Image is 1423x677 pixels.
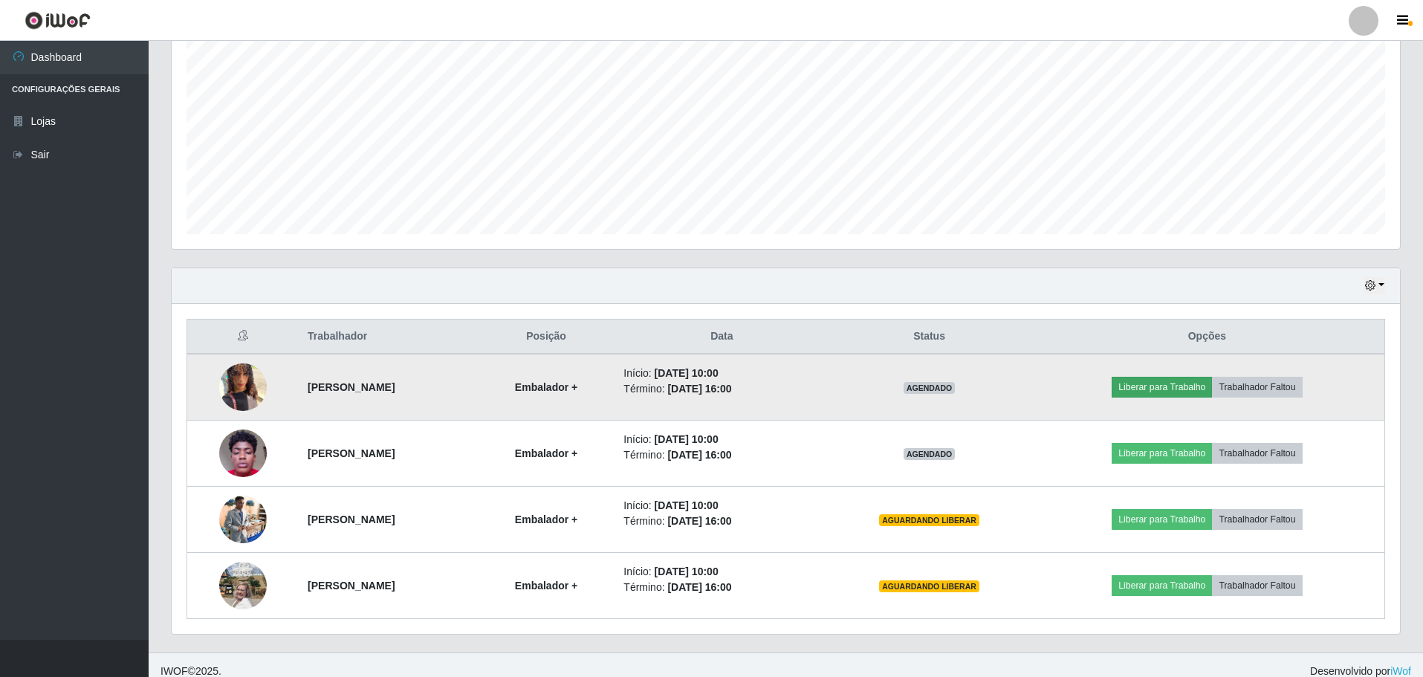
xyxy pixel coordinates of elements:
time: [DATE] 16:00 [667,449,731,461]
span: AGENDADO [904,382,956,394]
span: IWOF [161,665,188,677]
strong: Embalador + [515,514,577,525]
li: Término: [623,514,820,529]
img: 1755089354711.jpeg [219,421,267,485]
button: Trabalhador Faltou [1212,377,1302,398]
li: Início: [623,366,820,381]
strong: [PERSON_NAME] [308,447,395,459]
time: [DATE] 16:00 [667,581,731,593]
img: 1757707425337.jpeg [219,554,267,617]
strong: Embalador + [515,381,577,393]
time: [DATE] 10:00 [655,433,719,445]
time: [DATE] 10:00 [655,367,719,379]
strong: [PERSON_NAME] [308,514,395,525]
button: Liberar para Trabalho [1112,575,1212,596]
img: CoreUI Logo [25,11,91,30]
th: Trabalhador [299,320,478,354]
li: Início: [623,498,820,514]
strong: Embalador + [515,580,577,592]
li: Término: [623,580,820,595]
span: AGUARDANDO LIBERAR [879,580,979,592]
time: [DATE] 10:00 [655,499,719,511]
time: [DATE] 16:00 [667,383,731,395]
button: Liberar para Trabalho [1112,443,1212,464]
a: iWof [1390,665,1411,677]
strong: [PERSON_NAME] [308,580,395,592]
time: [DATE] 10:00 [655,566,719,577]
li: Término: [623,381,820,397]
img: 1753791673146.jpeg [219,355,267,418]
th: Data [615,320,829,354]
button: Trabalhador Faltou [1212,443,1302,464]
button: Liberar para Trabalho [1112,377,1212,398]
li: Início: [623,564,820,580]
th: Opções [1030,320,1385,354]
li: Início: [623,432,820,447]
li: Término: [623,447,820,463]
button: Liberar para Trabalho [1112,509,1212,530]
th: Posição [478,320,615,354]
strong: Embalador + [515,447,577,459]
strong: [PERSON_NAME] [308,381,395,393]
button: Trabalhador Faltou [1212,509,1302,530]
time: [DATE] 16:00 [667,515,731,527]
span: AGUARDANDO LIBERAR [879,514,979,526]
span: AGENDADO [904,448,956,460]
button: Trabalhador Faltou [1212,575,1302,596]
img: 1757441957517.jpeg [219,487,267,551]
th: Status [829,320,1030,354]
